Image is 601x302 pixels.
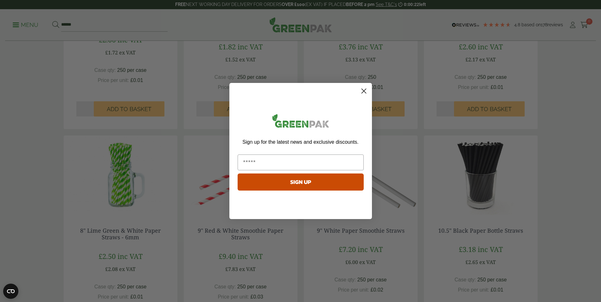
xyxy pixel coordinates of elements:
button: Open CMP widget [3,284,18,299]
button: SIGN UP [238,173,364,191]
input: Email [238,154,364,170]
button: Close dialog [358,85,369,97]
span: Sign up for the latest news and exclusive discounts. [242,139,358,145]
img: greenpak_logo [238,111,364,133]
